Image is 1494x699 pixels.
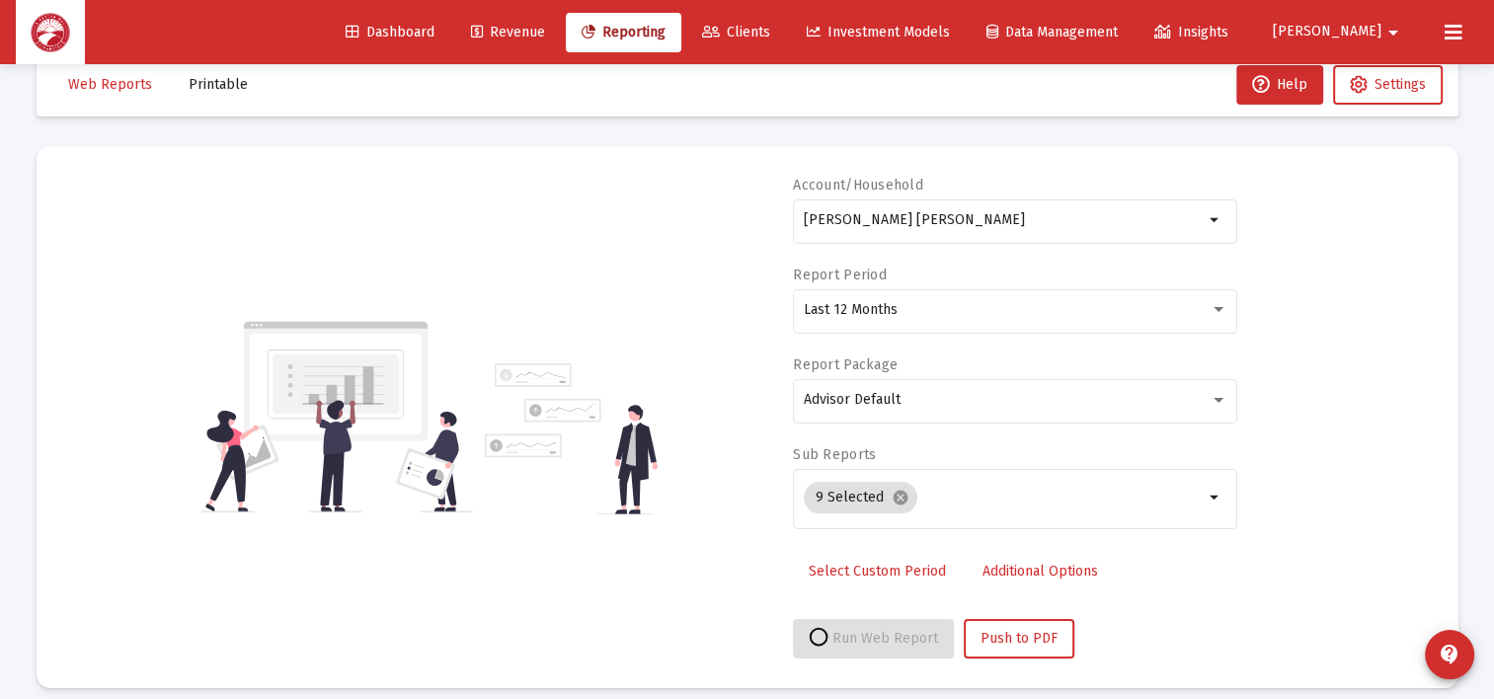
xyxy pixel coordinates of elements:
[983,563,1098,580] span: Additional Options
[793,619,954,659] button: Run Web Report
[173,65,264,105] button: Printable
[791,13,966,52] a: Investment Models
[1139,13,1244,52] a: Insights
[807,24,950,40] span: Investment Models
[455,13,561,52] a: Revenue
[892,489,909,506] mat-icon: cancel
[804,391,901,408] span: Advisor Default
[330,13,450,52] a: Dashboard
[1154,24,1228,40] span: Insights
[981,630,1058,647] span: Push to PDF
[804,482,917,513] mat-chip: 9 Selected
[793,446,876,463] label: Sub Reports
[1375,76,1426,93] span: Settings
[971,13,1134,52] a: Data Management
[793,177,923,194] label: Account/Household
[1333,65,1443,105] button: Settings
[809,630,938,647] span: Run Web Report
[793,356,898,373] label: Report Package
[686,13,786,52] a: Clients
[804,212,1204,228] input: Search or select an account or household
[702,24,770,40] span: Clients
[189,76,248,93] span: Printable
[1438,643,1461,666] mat-icon: contact_support
[1204,486,1227,509] mat-icon: arrow_drop_down
[986,24,1118,40] span: Data Management
[804,478,1204,517] mat-chip-list: Selection
[1236,65,1323,105] button: Help
[1273,24,1381,40] span: [PERSON_NAME]
[964,619,1074,659] button: Push to PDF
[68,76,152,93] span: Web Reports
[201,319,473,514] img: reporting
[1249,12,1429,51] button: [PERSON_NAME]
[52,65,168,105] button: Web Reports
[31,13,70,52] img: Dashboard
[582,24,666,40] span: Reporting
[1204,208,1227,232] mat-icon: arrow_drop_down
[1252,76,1307,93] span: Help
[471,24,545,40] span: Revenue
[566,13,681,52] a: Reporting
[809,563,946,580] span: Select Custom Period
[485,363,658,514] img: reporting-alt
[346,24,434,40] span: Dashboard
[804,301,898,318] span: Last 12 Months
[793,267,887,283] label: Report Period
[1381,13,1405,52] mat-icon: arrow_drop_down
